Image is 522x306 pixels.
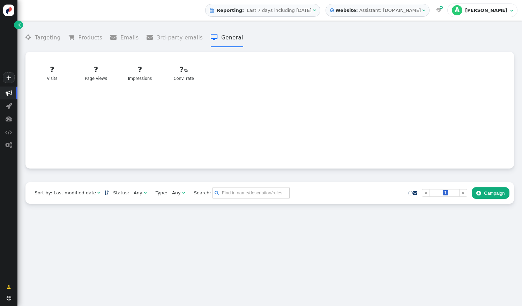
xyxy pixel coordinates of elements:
[359,7,421,14] div: Assistant: [DOMAIN_NAME]
[211,29,243,47] li: General
[215,189,219,196] span: 
[147,34,157,40] span: 
[6,90,12,96] span: 
[120,60,160,86] a: ?Impressions
[440,5,443,10] span: 
[124,64,156,76] div: ?
[76,60,116,86] a: ?Page views
[189,190,211,195] span: Search:
[25,29,60,47] li: Targeting
[436,8,441,13] span: 
[422,8,425,13] span: 
[510,8,513,13] span: 
[211,34,221,40] span: 
[109,189,129,196] span: Status:
[105,191,109,195] span: Sorted in descending order
[334,7,359,14] b: Website:
[18,21,21,28] span: 
[330,7,334,14] span: 
[168,64,200,76] div: ?
[465,8,509,13] div: [PERSON_NAME]
[452,5,462,16] div: A
[164,60,204,86] a: ?Conv. rate
[151,189,167,196] span: Type:
[3,72,15,83] a: +
[25,34,35,40] span: 
[68,29,102,47] li: Products
[168,64,200,82] div: Conv. rate
[80,64,112,76] div: ?
[134,189,142,196] div: Any
[35,189,96,196] div: Sort by: Last modified date
[472,187,509,199] button: Campaign
[110,34,120,40] span: 
[68,34,78,40] span: 
[80,64,112,82] div: Page views
[247,8,312,13] span: Last 7 days including [DATE]
[215,8,245,13] b: Reporting:
[459,189,467,197] a: »
[3,5,15,16] img: logo-icon.svg
[7,284,11,291] span: 
[5,129,12,135] span: 
[172,189,181,196] div: Any
[5,142,12,148] span: 
[36,64,68,82] div: Visits
[476,191,481,196] span: 
[443,190,448,195] span: 1
[212,187,290,199] input: Find in name/description/rules
[36,64,68,76] div: ?
[313,8,316,13] span: 
[182,191,185,195] span: 
[110,29,139,47] li: Emails
[7,296,11,300] span: 
[97,191,100,195] span: 
[6,115,12,122] span: 
[147,29,203,47] li: 3rd-party emails
[124,64,156,82] div: Impressions
[32,60,72,86] a: ?Visits
[14,21,23,29] a: 
[6,103,12,109] span: 
[435,7,443,14] a:  
[144,191,147,195] span: 
[413,190,417,195] a: 
[2,281,15,293] a: 
[210,8,214,13] span: 
[105,190,109,195] a: 
[422,189,430,197] a: «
